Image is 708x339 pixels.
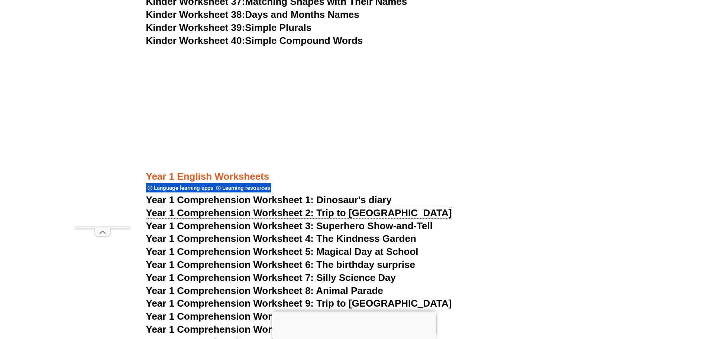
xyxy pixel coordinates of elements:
[146,324,392,335] a: Year 1 Comprehension Worksheet 11: The Lost Kitten
[146,194,392,205] a: Year 1 Comprehension Worksheet 1: Dinosaur's diary
[146,9,359,20] a: Kinder Worksheet 38:Days and Months Names
[146,9,245,20] span: Kinder Worksheet 38:
[146,35,245,46] span: Kinder Worksheet 40:
[75,17,130,227] iframe: Advertisement
[214,183,271,193] div: Learning resources
[584,255,708,339] iframe: Chat Widget
[146,233,416,244] a: Year 1 Comprehension Worksheet 4: The Kindness Garden
[146,35,363,46] a: Kinder Worksheet 40:Simple Compound Words
[146,311,379,322] a: Year 1 Comprehension Worksheet 10: Mystery Box
[146,220,433,231] a: Year 1 Comprehension Worksheet 3: Superhero Show-and-Tell
[146,22,245,33] span: Kinder Worksheet 39:
[146,272,396,283] a: Year 1 Comprehension Worksheet 7: Silly Science Day
[272,311,436,337] iframe: Advertisement
[146,246,418,257] a: Year 1 Comprehension Worksheet 5: Magical Day at School
[154,185,216,191] span: Language learning apps
[146,183,214,193] div: Language learning apps
[222,185,272,191] span: Learning resources
[146,298,452,309] a: Year 1 Comprehension Worksheet 9: Trip to [GEOGRAPHIC_DATA]
[146,207,452,218] a: Year 1 Comprehension Worksheet 2: Trip to [GEOGRAPHIC_DATA]
[146,170,562,183] h3: Year 1 English Worksheets
[146,285,383,296] a: Year 1 Comprehension Worksheet 8: Animal Parade
[146,47,562,151] iframe: Advertisement
[146,22,312,33] a: Kinder Worksheet 39:Simple Plurals
[146,259,415,270] a: Year 1 Comprehension Worksheet 6: The birthday surprise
